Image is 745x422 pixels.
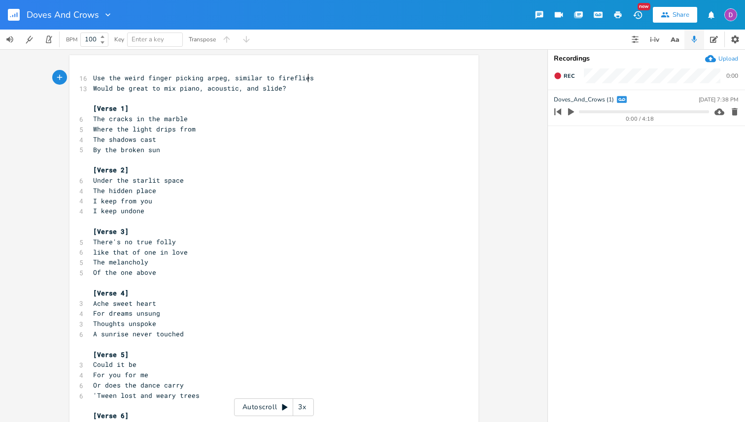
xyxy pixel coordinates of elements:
button: New [628,6,647,24]
button: Rec [550,68,578,84]
span: Ache sweet heart [93,299,156,308]
div: 0:00 / 4:18 [571,116,709,122]
span: Where the light drips from [93,125,196,133]
span: Or does the dance carry [93,381,184,390]
span: Use the weird finger picking arpeg, similar to fireflies [93,73,314,82]
span: [Verse 4] [93,289,129,297]
span: Doves And Crows [27,10,99,19]
span: The hidden place [93,186,156,195]
span: Enter a key [132,35,164,44]
span: [Verse 5] [93,350,129,359]
div: New [638,3,650,10]
button: Share [653,7,697,23]
span: Would be great to mix piano, acoustic, and slide? [93,84,286,93]
img: Dylan [724,8,737,21]
span: The melancholy [93,258,148,266]
span: Under the starlit space [93,176,184,185]
div: [DATE] 7:38 PM [699,97,738,102]
span: Rec [564,72,575,80]
div: Recordings [554,55,739,62]
span: [Verse 2] [93,165,129,174]
div: BPM [66,37,77,42]
span: I keep from you [93,196,152,205]
span: like that of one in love [93,248,188,257]
span: For dreams unsung [93,309,160,318]
span: There's no true folly [93,237,176,246]
span: By the broken sun [93,145,160,154]
span: The cracks in the marble [93,114,188,123]
span: [Verse 6] [93,411,129,420]
div: Autoscroll [234,398,314,416]
span: Doves_And_Crows (1) [554,95,614,104]
span: I keep undone [93,206,144,215]
div: Upload [718,55,738,63]
div: 3x [293,398,311,416]
div: Key [114,36,124,42]
span: [Verse 1] [93,104,129,113]
div: Transpose [189,36,216,42]
span: The shadows cast [93,135,156,144]
span: Thoughts unspoke [93,319,156,328]
div: Share [673,10,689,19]
button: Upload [705,53,738,64]
span: Of the one above [93,268,156,277]
span: A sunrise never touched [93,329,184,338]
span: [Verse 3] [93,227,129,236]
span: For you for me [93,370,148,379]
span: Could it be [93,360,136,369]
span: 'Tween lost and weary trees [93,391,200,400]
div: 0:00 [726,73,738,79]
